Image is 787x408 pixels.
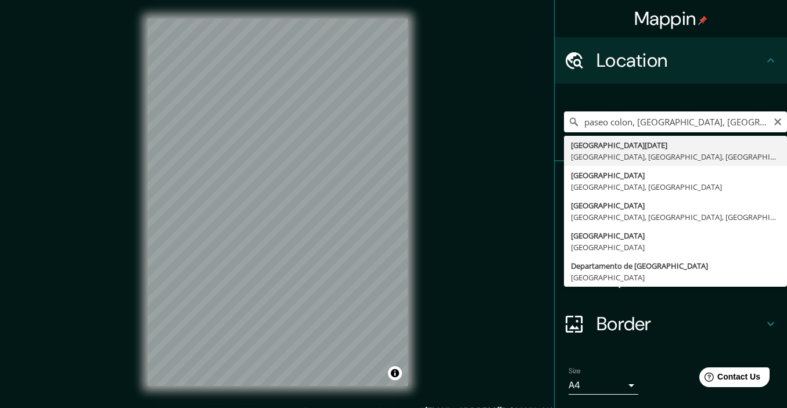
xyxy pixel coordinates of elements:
[571,151,780,163] div: [GEOGRAPHIC_DATA], [GEOGRAPHIC_DATA], [GEOGRAPHIC_DATA]
[569,376,638,395] div: A4
[684,363,774,395] iframe: Help widget launcher
[596,49,764,72] h4: Location
[596,266,764,289] h4: Layout
[571,169,780,181] div: [GEOGRAPHIC_DATA]
[698,16,707,25] img: pin-icon.png
[571,139,780,151] div: [GEOGRAPHIC_DATA][DATE]
[634,7,708,30] h4: Mappin
[571,260,780,272] div: Departamento de [GEOGRAPHIC_DATA]
[148,19,408,386] canvas: Map
[571,230,780,241] div: [GEOGRAPHIC_DATA]
[773,115,782,127] button: Clear
[555,301,787,347] div: Border
[569,366,581,376] label: Size
[564,111,787,132] input: Pick your city or area
[555,161,787,208] div: Pins
[571,211,780,223] div: [GEOGRAPHIC_DATA], [GEOGRAPHIC_DATA], [GEOGRAPHIC_DATA]
[555,37,787,84] div: Location
[571,272,780,283] div: [GEOGRAPHIC_DATA]
[596,312,764,335] h4: Border
[555,254,787,301] div: Layout
[555,208,787,254] div: Style
[388,366,402,380] button: Toggle attribution
[571,200,780,211] div: [GEOGRAPHIC_DATA]
[571,241,780,253] div: [GEOGRAPHIC_DATA]
[571,181,780,193] div: [GEOGRAPHIC_DATA], [GEOGRAPHIC_DATA]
